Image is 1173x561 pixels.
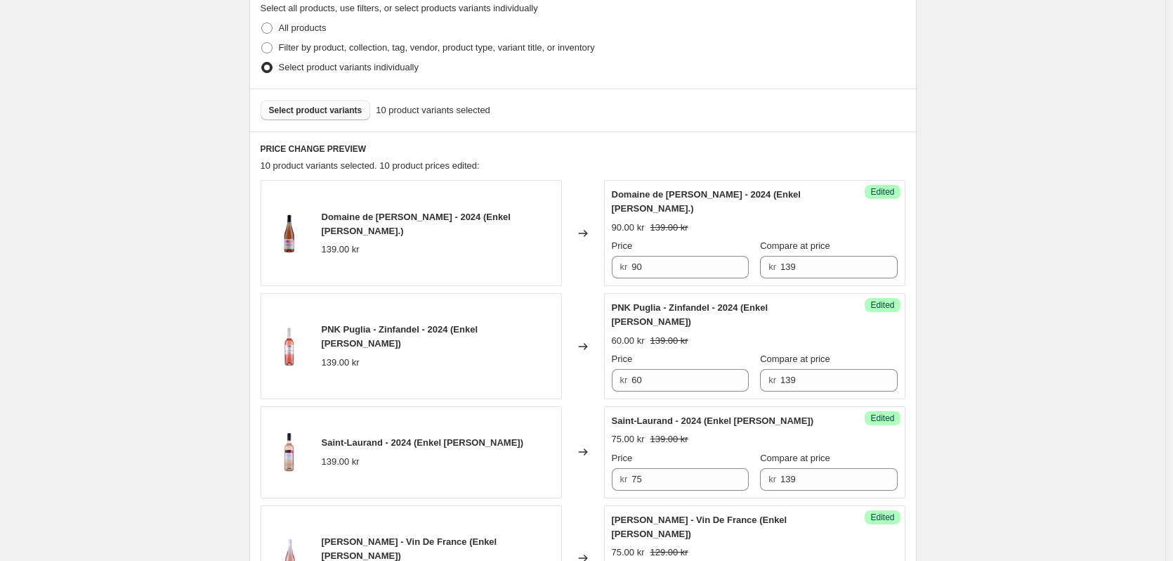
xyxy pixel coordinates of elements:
img: PNKPuglia-zinfandel-2024_r1269_80x.jpg [268,325,310,368]
span: Edited [870,186,894,198]
span: Domaine de [PERSON_NAME] - 2024 (Enkel [PERSON_NAME].) [322,212,511,236]
strike: 139.00 kr [650,221,688,235]
span: Edited [870,512,894,523]
div: 139.00 kr [322,243,360,257]
img: DomainedeMiselleRose-franskrose-2023_1000106_80x.jpg [268,212,310,254]
span: kr [768,375,776,385]
span: Price [612,240,633,251]
span: Filter by product, collection, tag, vendor, product type, variant title, or inventory [279,42,595,53]
span: Compare at price [760,240,830,251]
span: Compare at price [760,453,830,463]
span: Select product variants [269,105,362,116]
span: PNK Puglia - Zinfandel - 2024 (Enkel [PERSON_NAME]) [322,324,478,349]
div: 60.00 kr [612,334,645,348]
strike: 139.00 kr [650,334,688,348]
img: Saint_-_Laurand_-_fransk_rose_-_2024_-_11__Fr003_80x.jpg [268,431,310,473]
span: Price [612,453,633,463]
span: Domaine de [PERSON_NAME] - 2024 (Enkel [PERSON_NAME].) [612,189,801,214]
span: Edited [870,413,894,424]
span: [PERSON_NAME] - Vin De France (Enkel [PERSON_NAME]) [322,536,497,561]
strike: 129.00 kr [650,546,688,560]
div: 75.00 kr [612,546,645,560]
span: 10 product variants selected. 10 product prices edited: [261,160,480,171]
span: Compare at price [760,354,830,364]
span: [PERSON_NAME] - Vin De France (Enkel [PERSON_NAME]) [612,515,787,539]
span: Price [612,354,633,364]
strike: 139.00 kr [650,432,688,446]
span: kr [620,474,628,484]
span: All products [279,22,327,33]
span: kr [620,375,628,385]
span: kr [768,474,776,484]
span: Saint-Laurand - 2024 (Enkel [PERSON_NAME]) [322,437,524,448]
span: Edited [870,299,894,311]
span: kr [620,262,628,272]
div: 139.00 kr [322,356,360,370]
div: 139.00 kr [322,455,360,469]
h6: PRICE CHANGE PREVIEW [261,143,905,155]
div: 75.00 kr [612,432,645,446]
span: kr [768,262,776,272]
span: PNK Puglia - Zinfandel - 2024 (Enkel [PERSON_NAME]) [612,302,768,327]
span: Select all products, use filters, or select products variants individually [261,3,538,13]
span: Saint-Laurand - 2024 (Enkel [PERSON_NAME]) [612,415,814,426]
div: 90.00 kr [612,221,645,235]
button: Select product variants [261,101,371,120]
span: Select product variants individually [279,62,419,72]
span: 10 product variants selected [376,103,490,117]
